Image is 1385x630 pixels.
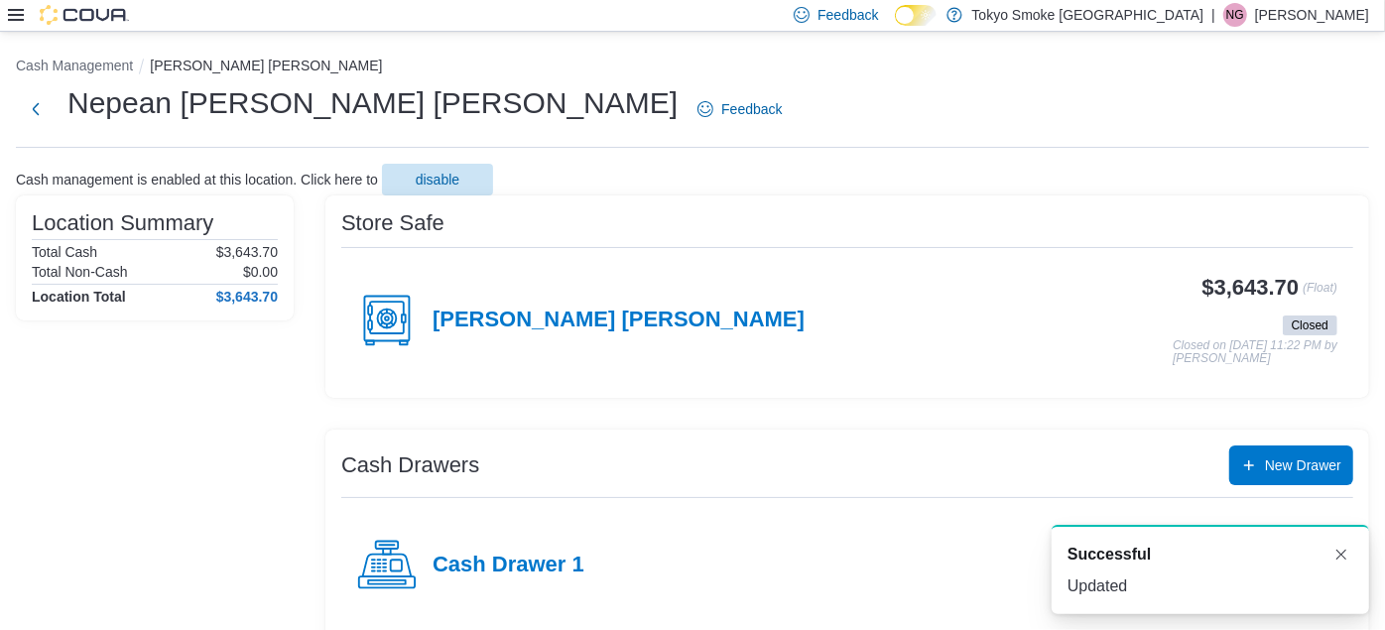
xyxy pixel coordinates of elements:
[433,308,805,333] h4: [PERSON_NAME] [PERSON_NAME]
[16,56,1369,79] nav: An example of EuiBreadcrumbs
[16,58,133,73] button: Cash Management
[341,211,444,235] h3: Store Safe
[1226,3,1244,27] span: NG
[1068,574,1353,598] div: Updated
[216,244,278,260] p: $3,643.70
[1255,3,1369,27] p: [PERSON_NAME]
[1202,276,1300,300] h3: $3,643.70
[16,172,378,188] p: Cash management is enabled at this location. Click here to
[32,264,128,280] h6: Total Non-Cash
[972,3,1204,27] p: Tokyo Smoke [GEOGRAPHIC_DATA]
[341,453,479,477] h3: Cash Drawers
[416,170,459,189] span: disable
[1283,315,1337,335] span: Closed
[67,83,678,123] h1: Nepean [PERSON_NAME] [PERSON_NAME]
[150,58,382,73] button: [PERSON_NAME] [PERSON_NAME]
[1068,543,1353,567] div: Notification
[243,264,278,280] p: $0.00
[721,99,782,119] span: Feedback
[1229,445,1353,485] button: New Drawer
[1292,316,1328,334] span: Closed
[690,89,790,129] a: Feedback
[32,211,213,235] h3: Location Summary
[1329,543,1353,567] button: Dismiss toast
[1068,543,1151,567] span: Successful
[895,5,937,26] input: Dark Mode
[32,244,97,260] h6: Total Cash
[382,164,493,195] button: disable
[16,89,56,129] button: Next
[1211,3,1215,27] p: |
[40,5,129,25] img: Cova
[1303,276,1337,312] p: (Float)
[818,5,878,25] span: Feedback
[1223,3,1247,27] div: Nadine Guindon
[895,26,896,27] span: Dark Mode
[32,289,126,305] h4: Location Total
[1265,455,1341,475] span: New Drawer
[1173,339,1337,366] p: Closed on [DATE] 11:22 PM by [PERSON_NAME]
[216,289,278,305] h4: $3,643.70
[433,553,584,578] h4: Cash Drawer 1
